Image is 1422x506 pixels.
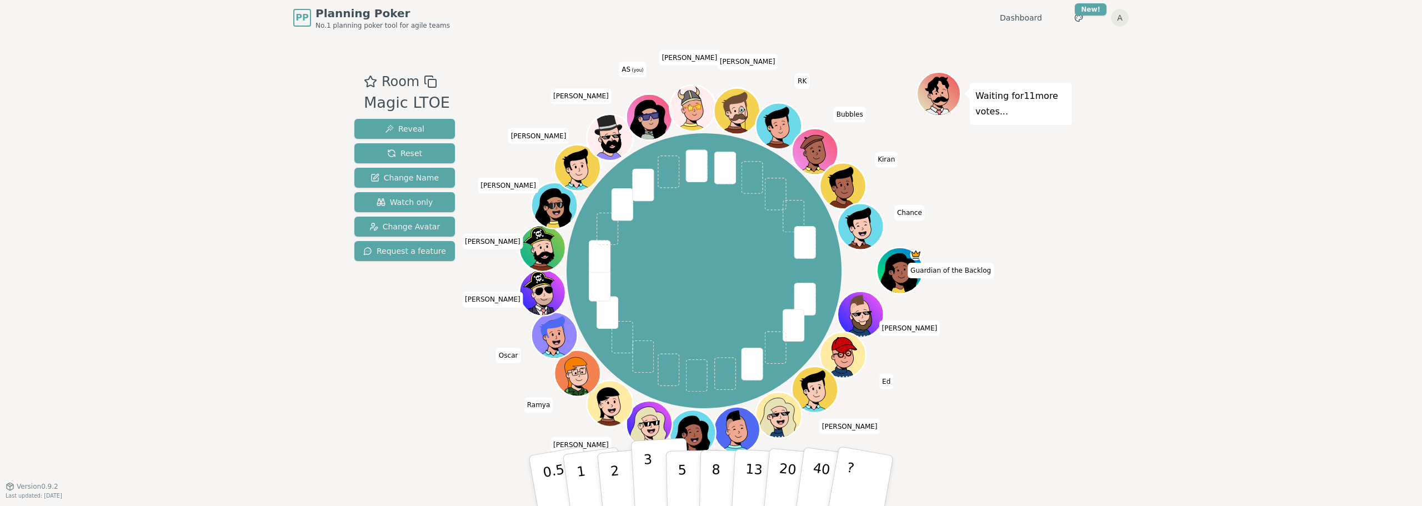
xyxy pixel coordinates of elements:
button: Reveal [354,119,455,139]
span: Click to change your name [717,54,778,69]
p: Waiting for 11 more votes... [975,88,1066,119]
span: Change Name [370,172,439,183]
div: Magic LTOE [364,92,450,114]
span: Click to change your name [550,437,612,453]
a: Dashboard [1000,12,1042,23]
span: Planning Poker [316,6,450,21]
span: Click to change your name [875,152,898,168]
button: New! [1069,8,1089,28]
span: Click to change your name [462,234,523,249]
button: Change Name [354,168,455,188]
span: Watch only [377,197,433,208]
a: PPPlanning PokerNo.1 planning poker tool for agile teams [293,6,450,30]
span: Room [382,72,419,92]
span: (you) [630,68,644,73]
span: Click to change your name [524,398,553,413]
button: Add as favourite [364,72,377,92]
span: Change Avatar [369,221,440,232]
span: Version 0.9.2 [17,482,58,491]
button: A [1111,9,1129,27]
span: Click to change your name [619,62,646,77]
button: Reset [354,143,455,163]
button: Version0.9.2 [6,482,58,491]
span: PP [296,11,308,24]
span: Click to change your name [659,50,720,66]
div: New! [1075,3,1106,16]
button: Change Avatar [354,217,455,237]
button: Request a feature [354,241,455,261]
span: Click to change your name [462,292,523,308]
span: Click to change your name [908,263,994,278]
span: Request a feature [363,246,446,257]
span: Reset [387,148,422,159]
button: Watch only [354,192,455,212]
span: Click to change your name [819,419,880,434]
span: Click to change your name [496,348,521,364]
span: Click to change your name [894,206,925,221]
span: Click to change your name [550,89,612,104]
span: Click to change your name [795,73,809,89]
span: Click to change your name [508,128,569,144]
span: Guardian of the Backlog is the host [910,249,922,260]
span: Reveal [385,123,424,134]
span: Click to change your name [879,374,893,389]
span: No.1 planning poker tool for agile teams [316,21,450,30]
span: Click to change your name [834,107,866,123]
button: Click to change your avatar [628,96,671,139]
span: Last updated: [DATE] [6,493,62,499]
span: Click to change your name [478,178,539,193]
span: Click to change your name [879,320,940,336]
